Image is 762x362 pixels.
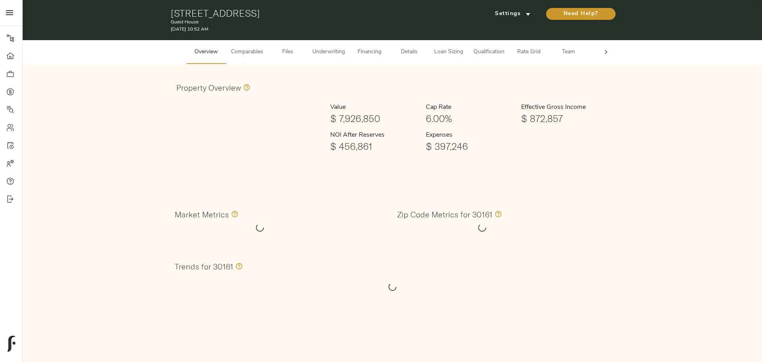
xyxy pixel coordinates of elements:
h1: [STREET_ADDRESS] [171,8,466,19]
span: Underwriting [312,47,345,57]
h6: Cap Rate [426,103,515,113]
span: Comparables [231,47,263,57]
h1: 6.00% [426,113,515,124]
button: Settings [483,8,543,20]
h1: $ 7,926,850 [330,113,419,124]
h3: Trends for 30161 [175,262,233,271]
h6: Effective Gross Income [521,103,610,113]
span: Overview [191,47,221,57]
span: Admin [593,47,623,57]
h1: $ 872,857 [521,113,610,124]
h6: Expenses [426,130,515,141]
span: Need Help? [554,9,608,19]
p: [DATE] 10:52 AM [171,26,466,33]
span: Qualification [473,47,504,57]
h3: Market Metrics [175,210,229,219]
span: Financing [354,47,385,57]
h1: $ 456,861 [330,141,419,152]
svg: Values in this section comprise all zip codes within the market [229,209,239,219]
h6: NOI After Reserves [330,130,419,141]
span: Team [554,47,584,57]
span: Settings [491,9,535,19]
p: Guest House [171,19,466,26]
span: Files [273,47,303,57]
h6: Value [330,103,419,113]
h3: Zip Code Metrics for 30161 [397,210,493,219]
h3: Property Overview [176,83,241,92]
button: Need Help? [546,8,616,20]
svg: Values in this section only include information specific to the 30161 zip code [493,209,502,219]
span: Rate Grid [514,47,544,57]
h1: $ 397,246 [426,141,515,152]
span: Loan Sizing [434,47,464,57]
span: Details [394,47,424,57]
